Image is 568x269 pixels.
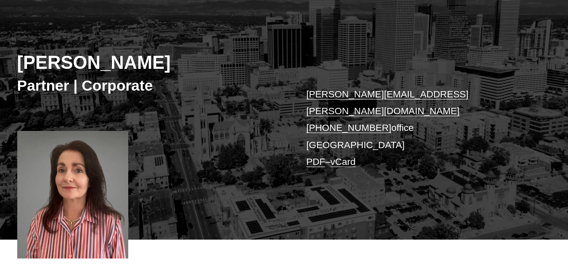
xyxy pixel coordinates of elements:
[17,77,284,95] h3: Partner | Corporate
[306,123,391,133] a: [PHONE_NUMBER]
[306,89,468,116] a: [PERSON_NAME][EMAIL_ADDRESS][PERSON_NAME][DOMAIN_NAME]
[306,86,528,171] p: office [GEOGRAPHIC_DATA] –
[330,157,356,167] a: vCard
[17,52,284,74] h2: [PERSON_NAME]
[306,157,325,167] a: PDF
